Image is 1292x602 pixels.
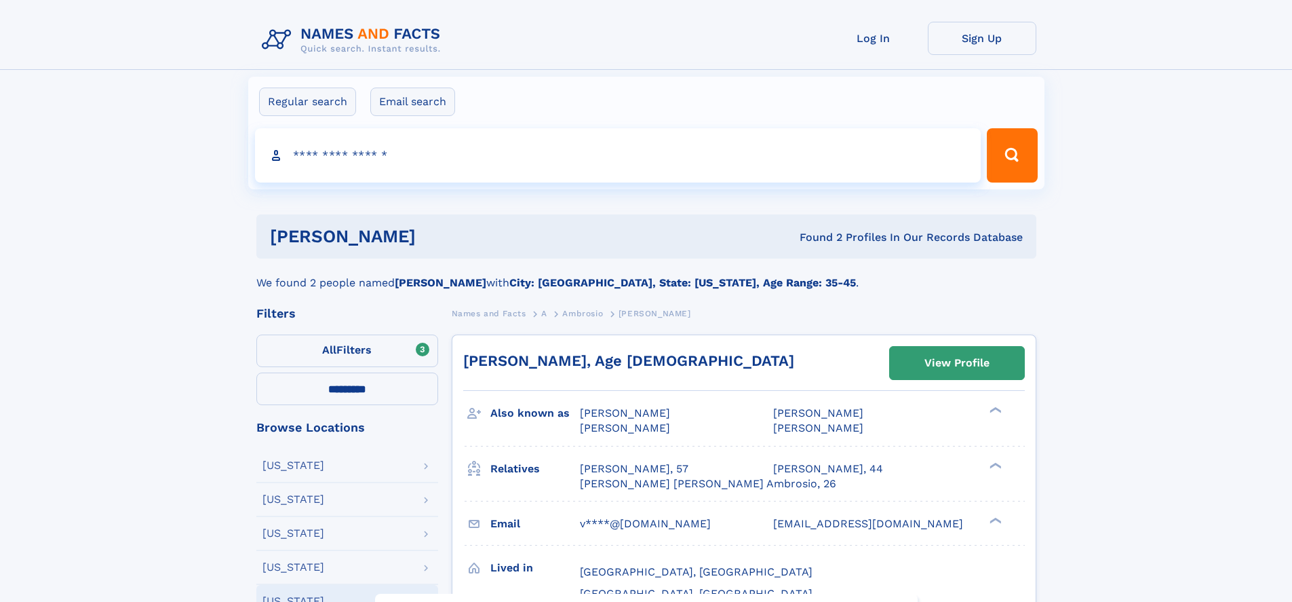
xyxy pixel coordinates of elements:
[490,557,580,580] h3: Lived in
[541,305,547,322] a: A
[490,512,580,535] h3: Email
[986,461,1002,470] div: ❯
[262,460,324,471] div: [US_STATE]
[773,421,863,434] span: [PERSON_NAME]
[322,343,336,356] span: All
[490,402,580,425] h3: Also known as
[580,587,813,600] span: [GEOGRAPHIC_DATA], [GEOGRAPHIC_DATA]
[580,462,688,476] a: [PERSON_NAME], 57
[395,276,486,289] b: [PERSON_NAME]
[509,276,856,289] b: City: [GEOGRAPHIC_DATA], State: [US_STATE], Age Range: 35-45
[463,352,794,369] a: [PERSON_NAME], Age [DEMOGRAPHIC_DATA]
[256,335,438,367] label: Filters
[580,421,670,434] span: [PERSON_NAME]
[819,22,928,55] a: Log In
[256,307,438,320] div: Filters
[270,228,608,245] h1: [PERSON_NAME]
[619,309,691,318] span: [PERSON_NAME]
[928,22,1036,55] a: Sign Up
[452,305,526,322] a: Names and Facts
[259,88,356,116] label: Regular search
[541,309,547,318] span: A
[608,230,1023,245] div: Found 2 Profiles In Our Records Database
[924,347,990,379] div: View Profile
[562,305,603,322] a: Ambrosio
[890,347,1024,379] a: View Profile
[256,22,452,58] img: Logo Names and Facts
[986,406,1002,415] div: ❯
[773,517,963,530] span: [EMAIL_ADDRESS][DOMAIN_NAME]
[490,457,580,481] h3: Relatives
[580,407,670,419] span: [PERSON_NAME]
[580,476,836,491] a: [PERSON_NAME] [PERSON_NAME] Ambrosio, 26
[262,528,324,539] div: [US_STATE]
[256,259,1036,291] div: We found 2 people named with .
[256,421,438,434] div: Browse Locations
[370,88,455,116] label: Email search
[562,309,603,318] span: Ambrosio
[987,128,1037,183] button: Search Button
[262,494,324,505] div: [US_STATE]
[255,128,981,183] input: search input
[986,516,1002,525] div: ❯
[262,562,324,573] div: [US_STATE]
[580,565,813,578] span: [GEOGRAPHIC_DATA], [GEOGRAPHIC_DATA]
[773,407,863,419] span: [PERSON_NAME]
[773,462,883,476] a: [PERSON_NAME], 44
